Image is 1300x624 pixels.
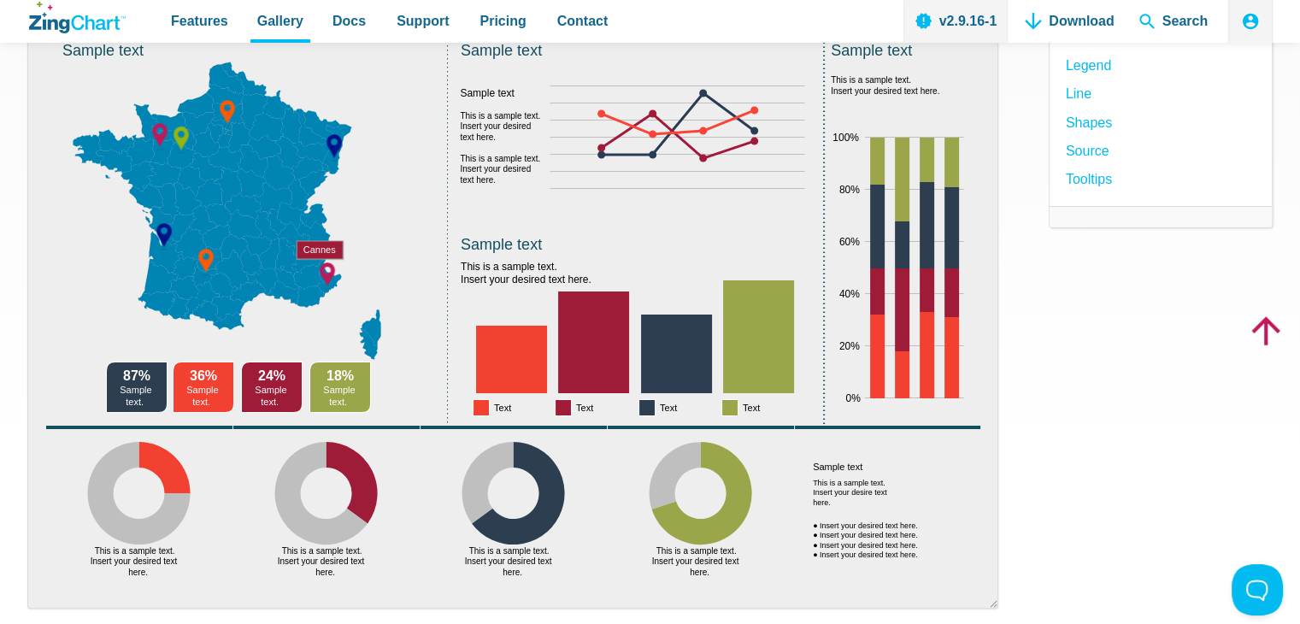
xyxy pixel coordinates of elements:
a: Tooltips [1066,168,1112,191]
a: Line [1066,82,1091,105]
a: ZingChart Logo. Click to return to the homepage [29,2,126,33]
span: Contact [557,9,609,32]
span: Gallery [257,9,303,32]
a: Legend [1066,54,1111,77]
span: Pricing [479,9,526,32]
span: Support [397,9,449,32]
iframe: Toggle Customer Support [1232,564,1283,615]
a: source [1066,139,1109,162]
a: Shapes [1066,111,1112,134]
span: Docs [332,9,366,32]
span: Features [171,9,228,32]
